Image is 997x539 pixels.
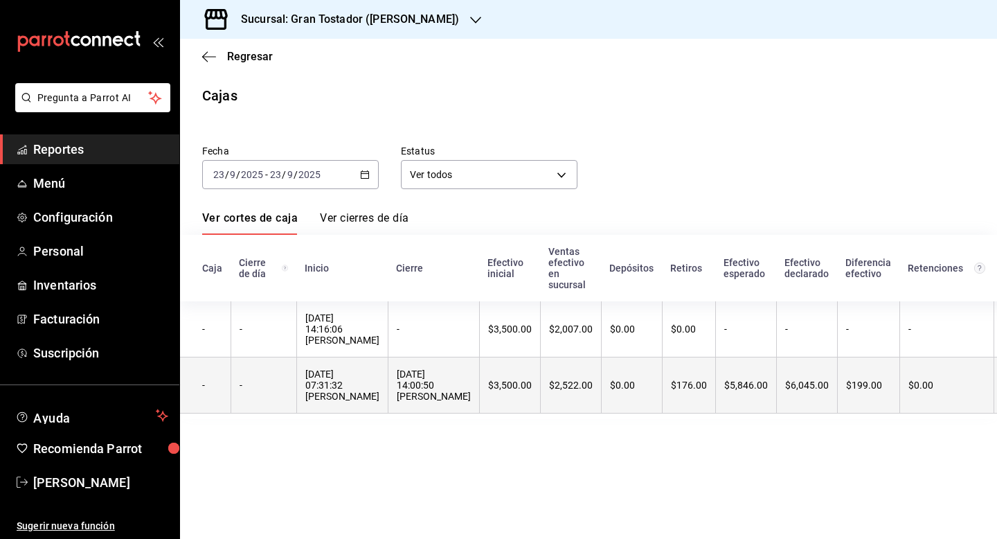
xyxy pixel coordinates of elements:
[202,324,222,335] div: -
[401,160,577,189] div: Ver todos
[846,380,891,391] div: $199.00
[298,169,321,180] input: ----
[609,263,654,274] div: Depósitos
[240,169,264,180] input: ----
[33,439,168,458] span: Recomienda Parrot
[785,380,829,391] div: $6,045.00
[397,324,471,335] div: -
[236,169,240,180] span: /
[240,380,288,391] div: -
[724,380,768,391] div: $5,846.00
[724,257,768,279] div: Efectivo esperado
[17,519,168,533] span: Sugerir nueva función
[396,263,471,274] div: Cierre
[202,211,408,235] div: navigation tabs
[397,369,471,402] div: [DATE] 14:00:50 [PERSON_NAME]
[202,85,237,106] div: Cajas
[908,324,985,335] div: -
[202,380,222,391] div: -
[488,324,532,335] div: $3,500.00
[287,169,294,180] input: --
[401,146,577,156] label: Estatus
[908,263,985,274] div: Retenciones
[33,310,168,328] span: Facturación
[239,257,288,279] div: Cierre de día
[229,169,236,180] input: --
[908,380,985,391] div: $0.00
[305,369,379,402] div: [DATE] 07:31:32 [PERSON_NAME]
[784,257,829,279] div: Efectivo declarado
[670,263,707,274] div: Retiros
[33,473,168,492] span: [PERSON_NAME]
[33,208,168,227] span: Configuración
[37,91,149,105] span: Pregunta a Parrot AI
[202,146,379,156] label: Fecha
[610,380,654,391] div: $0.00
[974,263,985,274] svg: Total de retenciones de propinas registradas
[305,312,379,346] div: [DATE] 14:16:06 [PERSON_NAME]
[320,211,408,235] a: Ver cierres de día
[610,324,654,335] div: $0.00
[33,276,168,294] span: Inventarios
[265,169,268,180] span: -
[240,324,288,335] div: -
[785,324,829,335] div: -
[202,211,298,235] a: Ver cortes de caja
[202,50,273,63] button: Regresar
[33,242,168,260] span: Personal
[305,263,379,274] div: Inicio
[213,169,225,180] input: --
[845,257,891,279] div: Diferencia efectivo
[33,140,168,159] span: Reportes
[269,169,282,180] input: --
[294,169,298,180] span: /
[549,324,593,335] div: $2,007.00
[548,246,593,290] div: Ventas efectivo en sucursal
[282,169,286,180] span: /
[671,380,707,391] div: $176.00
[230,11,459,28] h3: Sucursal: Gran Tostador ([PERSON_NAME])
[846,324,891,335] div: -
[225,169,229,180] span: /
[487,257,532,279] div: Efectivo inicial
[549,380,593,391] div: $2,522.00
[724,324,768,335] div: -
[33,174,168,193] span: Menú
[202,263,222,274] div: Caja
[33,344,168,362] span: Suscripción
[152,36,163,47] button: open_drawer_menu
[33,407,150,424] span: Ayuda
[488,380,532,391] div: $3,500.00
[10,100,170,115] a: Pregunta a Parrot AI
[282,263,288,274] svg: El número de cierre de día es consecutivo y consolida todos los cortes de caja previos en un únic...
[15,83,170,112] button: Pregunta a Parrot AI
[671,324,707,335] div: $0.00
[227,50,273,63] span: Regresar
